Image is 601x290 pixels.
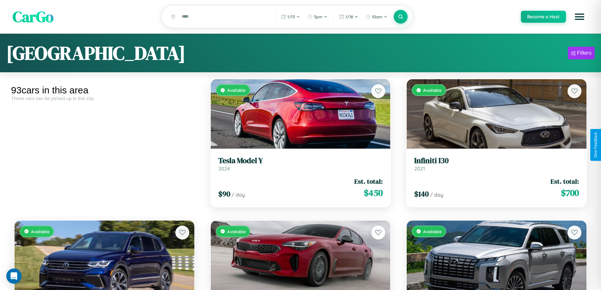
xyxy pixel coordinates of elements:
[218,156,383,165] h3: Tesla Model Y
[577,50,592,56] div: Filters
[345,14,353,19] span: 1 / 18
[31,229,50,234] span: Available
[336,12,361,22] button: 1/18
[354,177,383,186] span: Est. total:
[218,189,230,199] span: $ 90
[232,192,245,198] span: / day
[521,11,566,23] button: Become a Host
[423,229,442,234] span: Available
[430,192,443,198] span: / day
[571,8,588,26] button: Open menu
[414,156,579,172] a: Infiniti I302021
[227,87,246,93] span: Available
[278,12,303,22] button: 1/13
[551,177,579,186] span: Est. total:
[314,14,322,19] span: 3pm
[423,87,442,93] span: Available
[593,132,598,158] div: Give Feedback
[362,12,391,22] button: 10am
[218,165,230,172] span: 2024
[287,14,295,19] span: 1 / 13
[414,189,429,199] span: $ 140
[561,186,579,199] span: $ 700
[6,40,186,66] h1: [GEOGRAPHIC_DATA]
[11,85,198,96] div: 93 cars in this area
[414,156,579,165] h3: Infiniti I30
[414,165,425,172] span: 2021
[568,47,595,59] button: Filters
[364,186,383,199] span: $ 450
[13,6,54,27] span: CarGo
[227,229,246,234] span: Available
[6,269,21,284] div: Open Intercom Messenger
[304,12,331,22] button: 3pm
[372,14,382,19] span: 10am
[11,96,198,101] div: These cars can be picked up in this city.
[218,156,383,172] a: Tesla Model Y2024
